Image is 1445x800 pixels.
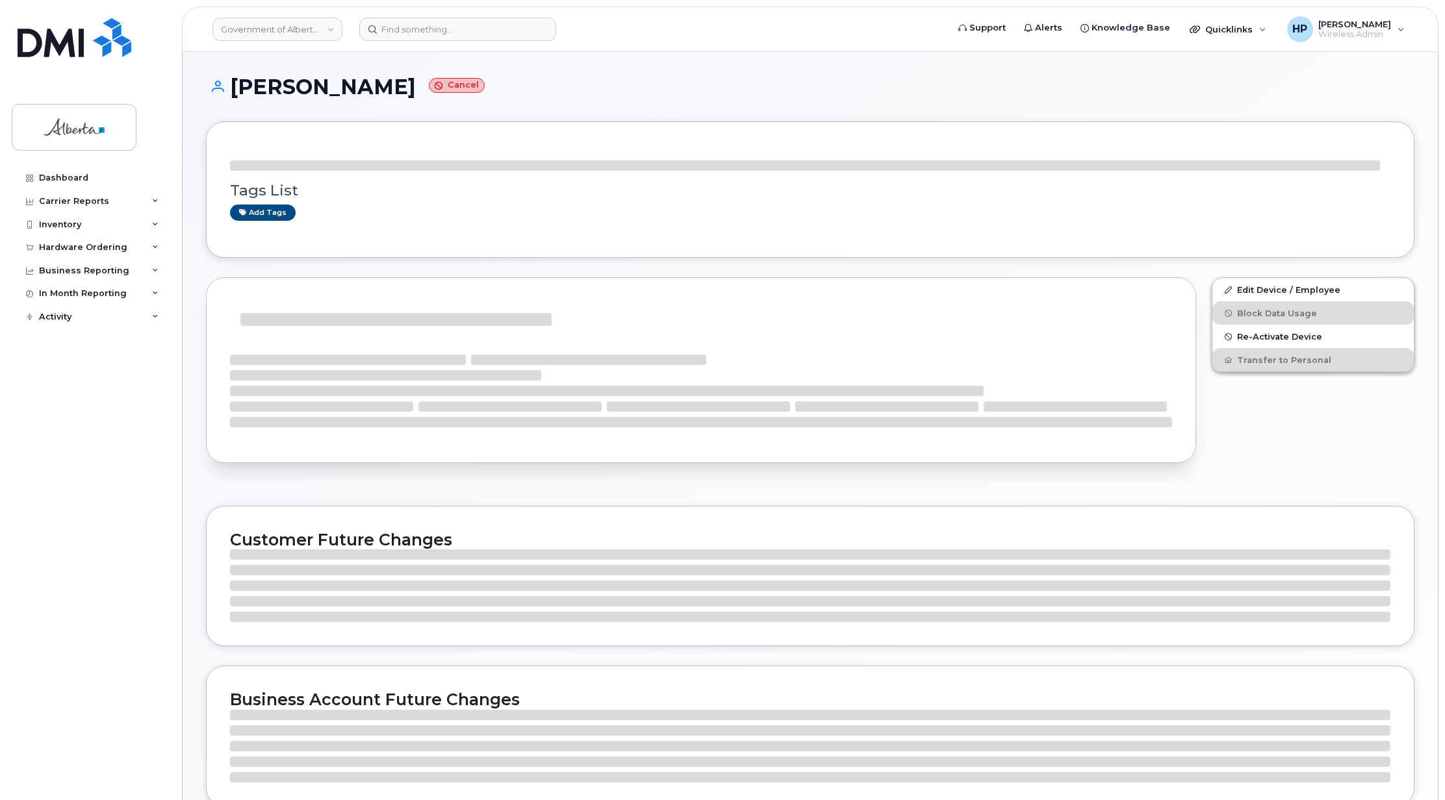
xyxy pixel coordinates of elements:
h2: Customer Future Changes [230,530,1390,549]
a: Edit Device / Employee [1212,278,1414,301]
h1: [PERSON_NAME] [206,75,1414,98]
small: Cancel [429,78,485,93]
span: Re-Activate Device [1237,332,1322,342]
h3: Tags List [230,182,1390,199]
button: Block Data Usage [1212,301,1414,325]
a: Add tags [230,205,296,221]
button: Re-Activate Device [1212,325,1414,348]
h2: Business Account Future Changes [230,690,1390,709]
button: Transfer to Personal [1212,348,1414,371]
